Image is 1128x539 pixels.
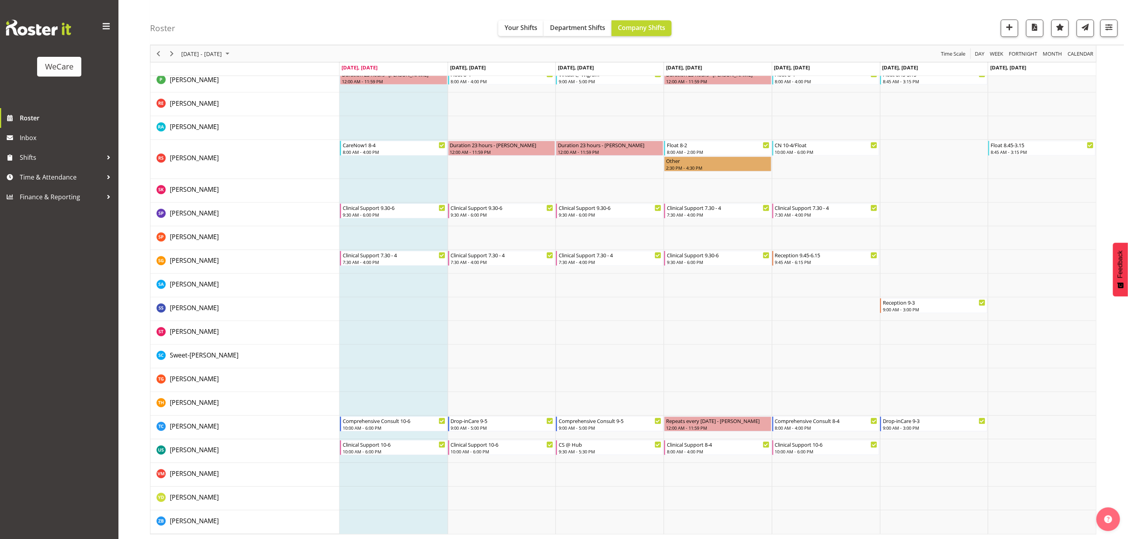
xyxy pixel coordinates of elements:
[775,251,878,259] div: Reception 9.45-6.15
[664,70,771,85] div: Pooja Prabhu"s event - Duration 23 hours - Pooja Prabhu Begin From Thursday, September 11, 2025 a...
[775,417,878,425] div: Comprehensive Consult 8-4
[6,20,71,36] img: Rosterit website logo
[880,417,987,432] div: Torry Cobb"s event - Drop-inCare 9-3 Begin From Saturday, September 13, 2025 at 9:00:00 AM GMT+12...
[170,422,219,431] span: [PERSON_NAME]
[150,24,175,33] h4: Roster
[150,274,340,298] td: Sarah Abbott resource
[559,251,661,259] div: Clinical Support 7.30 - 4
[774,64,810,71] span: [DATE], [DATE]
[150,463,340,487] td: Viktoriia Molchanova resource
[343,141,445,149] div: CareNow1 8-4
[883,307,985,313] div: 9:00 AM - 3:00 PM
[150,93,340,116] td: Rachel Els resource
[772,141,880,156] div: Rhianne Sharples"s event - CN 10-4/Float Begin From Friday, September 12, 2025 at 10:00:00 AM GMT...
[664,440,771,455] div: Udani Senanayake"s event - Clinical Support 8-4 Begin From Thursday, September 11, 2025 at 8:00:0...
[343,251,445,259] div: Clinical Support 7.30 - 4
[990,64,1026,71] span: [DATE], [DATE]
[558,141,661,149] div: Duration 23 hours - [PERSON_NAME]
[180,49,223,59] span: [DATE] - [DATE]
[20,152,103,163] span: Shifts
[170,517,219,526] a: [PERSON_NAME]
[558,149,661,155] div: 12:00 AM - 11:59 PM
[667,449,770,455] div: 8:00 AM - 4:00 PM
[150,345,340,369] td: Sweet-Lin Chan resource
[170,185,219,194] span: [PERSON_NAME]
[450,149,554,155] div: 12:00 AM - 11:59 PM
[1104,515,1112,523] img: help-xxl-2.png
[343,425,445,431] div: 10:00 AM - 6:00 PM
[991,149,1094,155] div: 8:45 AM - 3:15 PM
[666,157,770,165] div: Other
[1051,20,1069,37] button: Highlight an important date within the roster.
[1117,251,1124,278] span: Feedback
[45,61,73,73] div: WeCare
[170,154,219,163] span: [PERSON_NAME]
[775,212,878,218] div: 7:30 AM - 4:00 PM
[20,191,103,203] span: Finance & Reporting
[342,64,377,71] span: [DATE], [DATE]
[451,78,554,84] div: 8:00 AM - 4:00 PM
[342,78,445,84] div: 12:00 AM - 11:59 PM
[170,123,219,131] span: [PERSON_NAME]
[559,204,661,212] div: Clinical Support 9.30-6
[170,209,219,218] span: [PERSON_NAME]
[989,49,1004,59] span: Week
[988,141,1096,156] div: Rhianne Sharples"s event - Float 8.45-3.15 Begin From Sunday, September 14, 2025 at 8:45:00 AM GM...
[150,298,340,321] td: Savanna Samson resource
[170,122,219,132] a: [PERSON_NAME]
[340,251,447,266] div: Sanjita Gurung"s event - Clinical Support 7.30 - 4 Begin From Monday, September 8, 2025 at 7:30:0...
[556,440,663,455] div: Udani Senanayake"s event - CS @ Hub Begin From Wednesday, September 10, 2025 at 9:30:00 AM GMT+12...
[451,212,554,218] div: 9:30 AM - 6:00 PM
[775,425,878,431] div: 8:00 AM - 4:00 PM
[1001,20,1018,37] button: Add a new shift
[153,49,164,59] button: Previous
[170,327,219,337] a: [PERSON_NAME]
[170,493,219,502] a: [PERSON_NAME]
[556,141,663,156] div: Rhianne Sharples"s event - Duration 23 hours - Rhianne Sharples Begin From Wednesday, September 1...
[340,440,447,455] div: Udani Senanayake"s event - Clinical Support 10-6 Begin From Monday, September 8, 2025 at 10:00:00...
[450,141,554,149] div: Duration 23 hours - [PERSON_NAME]
[664,204,771,219] div: Sabnam Pun"s event - Clinical Support 7.30 - 4 Begin From Thursday, September 11, 2025 at 7:30:00...
[451,425,554,431] div: 9:00 AM - 5:00 PM
[940,49,966,59] span: Time Scale
[550,23,605,32] span: Department Shifts
[170,304,219,313] span: [PERSON_NAME]
[664,417,771,432] div: Torry Cobb"s event - Repeats every thursday - Torry Cobb Begin From Thursday, September 11, 2025 ...
[150,179,340,203] td: Saahit Kour resource
[666,165,770,171] div: 2:30 PM - 4:30 PM
[974,49,985,59] span: Day
[170,99,219,108] a: [PERSON_NAME]
[451,441,554,449] div: Clinical Support 10-6
[498,21,544,36] button: Your Shifts
[340,417,447,432] div: Torry Cobb"s event - Comprehensive Consult 10-6 Begin From Monday, September 8, 2025 at 10:00:00 ...
[667,149,770,155] div: 8:00 AM - 2:00 PM
[170,398,219,408] a: [PERSON_NAME]
[775,449,878,455] div: 10:00 AM - 6:00 PM
[170,280,219,289] a: [PERSON_NAME]
[559,78,661,84] div: 9:00 AM - 5:00 PM
[775,441,878,449] div: Clinical Support 10-6
[775,78,878,84] div: 8:00 AM - 4:00 PM
[448,251,556,266] div: Sanjita Gurung"s event - Clinical Support 7.30 - 4 Begin From Tuesday, September 9, 2025 at 7:30:...
[772,70,880,85] div: Pooja Prabhu"s event - Float 8-4 Begin From Friday, September 12, 2025 at 8:00:00 AM GMT+12:00 En...
[170,185,219,195] a: [PERSON_NAME]
[451,251,554,259] div: Clinical Support 7.30 - 4
[451,449,554,455] div: 10:00 AM - 6:00 PM
[772,417,880,432] div: Torry Cobb"s event - Comprehensive Consult 8-4 Begin From Friday, September 12, 2025 at 8:00:00 A...
[448,417,556,432] div: Torry Cobb"s event - Drop-inCare 9-5 Begin From Tuesday, September 9, 2025 at 9:00:00 AM GMT+12:0...
[775,141,878,149] div: CN 10-4/Float
[448,141,556,156] div: Rhianne Sharples"s event - Duration 23 hours - Rhianne Sharples Begin From Tuesday, September 9, ...
[618,23,665,32] span: Company Shifts
[170,375,219,384] span: [PERSON_NAME]
[559,441,661,449] div: CS @ Hub
[666,417,770,425] div: Repeats every [DATE] - [PERSON_NAME]
[1008,49,1039,59] button: Fortnight
[559,449,661,455] div: 9:30 AM - 5:30 PM
[880,70,987,85] div: Pooja Prabhu"s event - Float 8.45-3.15 Begin From Saturday, September 13, 2025 at 8:45:00 AM GMT+...
[775,259,878,266] div: 9:45 AM - 6:15 PM
[170,351,238,360] a: Sweet-[PERSON_NAME]
[150,226,340,250] td: Samantha Poultney resource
